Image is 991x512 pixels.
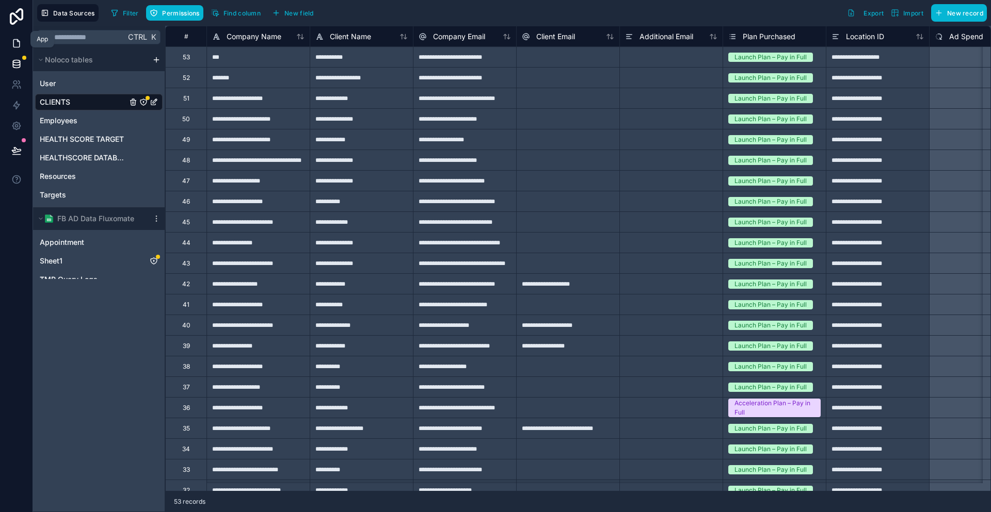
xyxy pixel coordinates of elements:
span: Ad Spend [949,31,983,42]
div: 46 [182,197,190,206]
span: Data Sources [53,9,95,17]
button: Import [887,4,927,22]
div: 37 [183,383,190,391]
button: Filter [107,5,142,21]
span: Location ID [846,31,884,42]
div: Launch Plan – Pay in Full [734,259,807,268]
div: Launch Plan – Pay in Full [734,383,807,392]
div: Launch Plan – Pay in Full [734,300,807,309]
button: Find column [207,5,264,21]
span: New record [947,9,983,17]
div: 44 [182,239,190,247]
span: Client Email [536,31,575,42]
div: 50 [182,115,190,123]
a: Permissions [146,5,207,21]
div: 40 [182,321,190,329]
div: App [37,35,48,43]
div: 48 [182,156,190,164]
div: Launch Plan – Pay in Full [734,444,807,454]
span: Filter [123,9,139,17]
div: Launch Plan – Pay in Full [734,238,807,247]
div: Launch Plan – Pay in Full [734,362,807,371]
div: Launch Plan – Pay in Full [734,218,807,227]
div: 36 [183,404,190,412]
div: 35 [183,424,190,433]
div: 38 [183,362,190,371]
div: 39 [183,342,190,350]
div: Launch Plan – Pay in Full [734,156,807,165]
a: New record [927,4,987,22]
div: 51 [183,94,189,103]
span: Company Email [433,31,485,42]
div: Launch Plan – Pay in Full [734,176,807,186]
div: 33 [183,466,190,474]
div: 49 [182,136,190,144]
div: Launch Plan – Pay in Full [734,465,807,474]
div: Launch Plan – Pay in Full [734,341,807,351]
div: 42 [182,280,190,288]
button: Export [843,4,887,22]
div: Launch Plan – Pay in Full [734,53,807,62]
span: Import [903,9,923,17]
div: 47 [182,177,190,185]
span: Find column [223,9,261,17]
div: # [173,32,199,40]
button: Permissions [146,5,203,21]
span: Additional Email [640,31,693,42]
div: 43 [182,259,190,268]
span: New field [284,9,314,17]
div: 34 [182,445,190,453]
button: New record [931,4,987,22]
span: K [150,34,157,41]
div: Launch Plan – Pay in Full [734,486,807,495]
div: Launch Plan – Pay in Full [734,135,807,144]
span: Ctrl [127,30,148,43]
div: Launch Plan – Pay in Full [734,279,807,289]
div: Launch Plan – Pay in Full [734,73,807,82]
div: Acceleration Plan – Pay in Full [734,399,814,417]
div: 53 [183,53,190,61]
div: Launch Plan – Pay in Full [734,197,807,206]
div: 45 [182,218,190,226]
button: New field [268,5,317,21]
div: Launch Plan – Pay in Full [734,94,807,103]
button: Data Sources [37,4,99,22]
span: Plan Purchased [743,31,795,42]
span: Company Name [227,31,281,42]
div: Launch Plan – Pay in Full [734,424,807,433]
span: Export [864,9,884,17]
div: Launch Plan – Pay in Full [734,114,807,124]
span: Client Name [330,31,371,42]
div: 52 [183,74,190,82]
div: Launch Plan – Pay in Full [734,321,807,330]
div: 32 [183,486,190,494]
span: 53 records [174,498,205,506]
span: Permissions [162,9,199,17]
div: 41 [183,301,189,309]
